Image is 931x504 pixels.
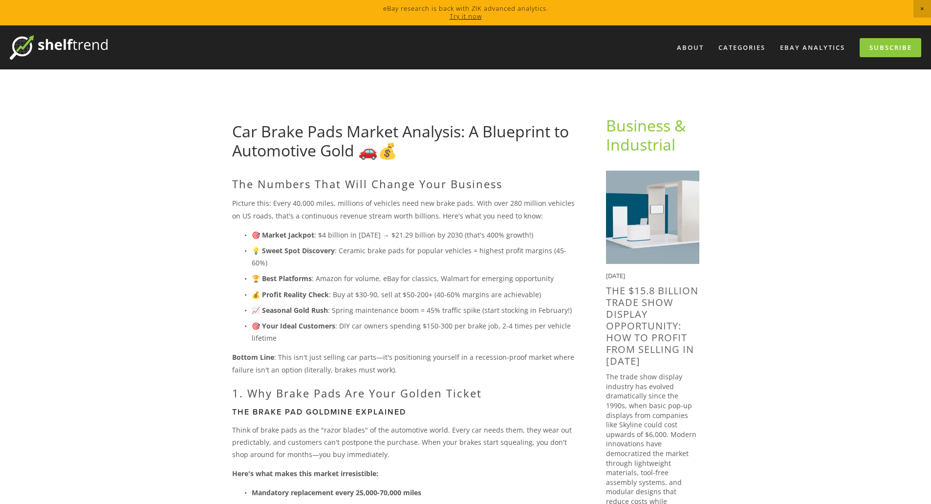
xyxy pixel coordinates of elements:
[232,121,569,160] a: Car Brake Pads Market Analysis: A Blueprint to Automotive Gold 🚗💰
[252,230,314,240] strong: 🎯 Market Jackpot
[252,246,335,255] strong: 💡 Sweet Spot Discovery
[232,407,575,416] h3: The Brake Pad Goldmine Explained
[252,306,328,315] strong: 📈 Seasonal Gold Rush
[450,12,482,21] a: Try it now
[671,40,710,56] a: About
[252,288,575,301] p: : Buy at $30-90, sell at $50-200+ (40-60% margins are achievable)
[252,229,575,241] p: : $4 billion in [DATE] → $21.29 billion by 2030 (that's 400% growth!)
[232,469,378,478] strong: Here's what makes this market irresistible:
[252,488,421,497] strong: Mandatory replacement every 25,000-70,000 miles
[10,35,108,60] img: ShelfTrend
[606,115,690,154] a: Business & Industrial
[252,290,329,299] strong: 💰 Profit Reality Check
[252,304,575,316] p: : Spring maintenance boom = 45% traffic spike (start stocking in February!)
[860,38,921,57] a: Subscribe
[252,321,335,330] strong: 🎯 Your Ideal Customers
[232,177,575,190] h2: The Numbers That Will Change Your Business
[232,351,575,375] p: : This isn't just selling car parts—it's positioning yourself in a recession-proof market where f...
[232,387,575,399] h2: 1. Why Brake Pads Are Your Golden Ticket
[252,320,575,344] p: : DIY car owners spending $150-300 per brake job, 2-4 times per vehicle lifetime
[606,271,625,280] time: [DATE]
[606,284,698,368] a: The $15.8 Billion Trade Show Display Opportunity: How to Profit from selling in [DATE]
[252,272,575,285] p: : Amazon for volume, eBay for classics, Walmart for emerging opportunity
[232,197,575,221] p: Picture this: Every 40,000 miles, millions of vehicles need new brake pads. With over 280 million...
[712,40,772,56] div: Categories
[606,171,699,264] img: The $15.8 Billion Trade Show Display Opportunity: How to Profit from selling in 2025
[252,244,575,269] p: : Ceramic brake pads for popular vehicles = highest profit margins (45-60%)
[252,274,312,283] strong: 🏆 Best Platforms
[232,352,274,362] strong: Bottom Line
[774,40,851,56] a: eBay Analytics
[232,424,575,461] p: Think of brake pads as the "razor blades" of the automotive world. Every car needs them, they wea...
